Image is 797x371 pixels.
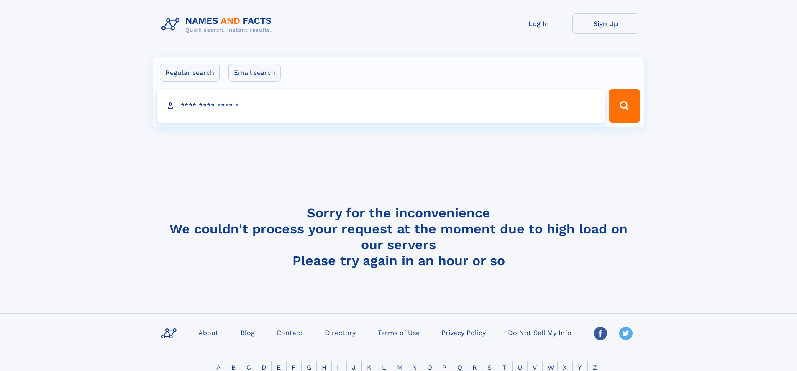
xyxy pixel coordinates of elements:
img: Logo Names and Facts [158,13,279,36]
a: Contact [273,326,306,338]
a: Directory [322,326,359,338]
label: Regular search [160,64,220,82]
a: About [195,326,222,338]
label: Email search [228,64,281,82]
a: Log In [505,13,572,34]
img: Facebook [594,327,607,340]
a: Blog [237,326,258,338]
a: Privacy Policy [438,326,489,338]
a: Do Not Sell My Info [505,326,575,338]
img: Twitter [619,327,633,340]
input: search input [157,89,605,123]
button: Search Button [609,89,640,123]
a: Sign Up [572,13,639,34]
h4: Sorry for the inconvenience We couldn't process your request at the moment due to high load on ou... [158,205,639,269]
a: Terms of Use [374,326,423,338]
